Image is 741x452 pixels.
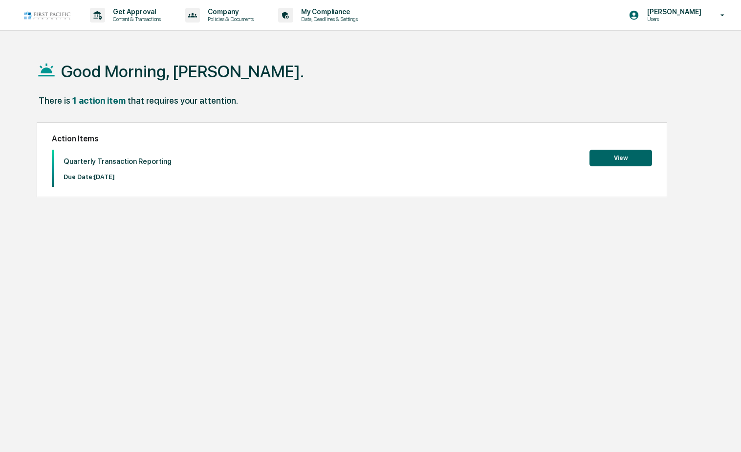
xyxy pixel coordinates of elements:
p: [PERSON_NAME] [639,8,706,16]
p: Data, Deadlines & Settings [293,16,363,23]
p: Policies & Documents [200,16,259,23]
div: that requires your attention. [128,95,238,106]
a: View [589,153,652,162]
p: My Compliance [293,8,363,16]
p: Content & Transactions [105,16,166,23]
p: Company [200,8,259,16]
div: 1 action item [72,95,126,106]
p: Get Approval [105,8,166,16]
h2: Action Items [52,134,652,143]
p: Users [639,16,706,23]
img: logo [23,11,70,20]
button: View [589,150,652,166]
p: Due Date: [DATE] [64,173,172,181]
div: There is [39,95,70,106]
h1: Good Morning, [PERSON_NAME]. [61,62,304,81]
p: Quarterly Transaction Reporting [64,157,172,166]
